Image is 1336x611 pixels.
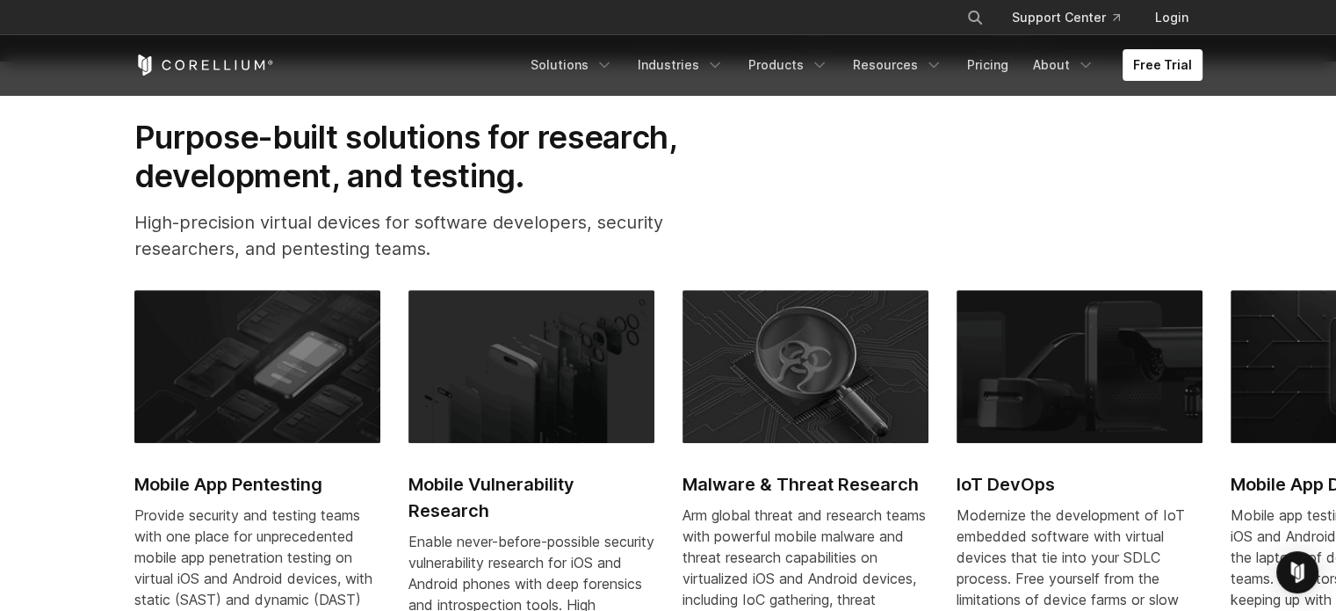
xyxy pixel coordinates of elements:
a: Products [738,49,839,81]
a: About [1022,49,1105,81]
img: IoT DevOps [957,290,1202,443]
img: Mobile App Pentesting [134,290,380,443]
a: Resources [842,49,953,81]
h2: Mobile App Pentesting [134,471,380,498]
a: Pricing [957,49,1019,81]
a: Corellium Home [134,55,274,76]
h2: Malware & Threat Research [682,471,928,498]
h2: Mobile Vulnerability Research [408,471,654,524]
img: Mobile Vulnerability Research [408,290,654,443]
a: Free Trial [1123,49,1202,81]
div: Navigation Menu [945,2,1202,33]
img: Malware & Threat Research [682,290,928,443]
h2: Purpose-built solutions for research, development, and testing. [134,118,733,196]
a: Login [1141,2,1202,33]
p: High-precision virtual devices for software developers, security researchers, and pentesting teams. [134,209,733,262]
button: Search [959,2,991,33]
h2: IoT DevOps [957,471,1202,498]
a: Solutions [520,49,624,81]
div: Navigation Menu [520,49,1202,81]
a: Support Center [998,2,1134,33]
div: Open Intercom Messenger [1276,551,1318,593]
a: Industries [627,49,734,81]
